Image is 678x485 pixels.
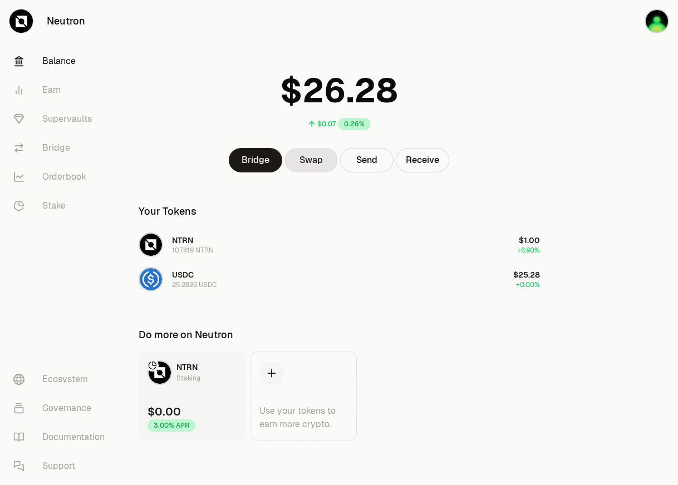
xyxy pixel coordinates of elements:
div: Your Tokens [139,204,196,219]
img: USDC Logo [140,268,162,290]
a: Use your tokens to earn more crypto. [250,352,357,441]
span: $1.00 [519,235,540,245]
div: $0.07 [317,120,336,128]
div: 3.00% APR [148,419,195,432]
a: Supervaults [4,105,120,133]
img: NTRN Logo [140,234,162,256]
div: 10.7419 NTRN [172,246,214,255]
span: $25.28 [513,270,540,280]
img: KO [645,9,669,33]
a: Governance [4,394,120,423]
button: Receive [396,148,449,172]
a: Ecosystem [4,365,120,394]
div: $0.00 [148,404,181,419]
div: 25.2826 USDC [172,280,217,289]
a: NTRN LogoNTRNStaking$0.003.00% APR [139,352,245,441]
a: Swap [284,148,338,172]
button: Send [340,148,394,172]
span: NTRN [172,235,193,245]
button: NTRN LogoNTRN10.7419 NTRN$1.00+6.90% [132,228,547,261]
a: Documentation [4,423,120,452]
a: Stake [4,191,120,220]
div: Use your tokens to earn more crypto. [259,404,347,431]
img: NTRN Logo [149,362,171,384]
span: +0.00% [516,280,540,289]
a: Bridge [229,148,282,172]
a: Earn [4,76,120,105]
div: Do more on Neutron [139,327,233,343]
div: Staking [176,373,200,384]
button: USDC LogoUSDC25.2826 USDC$25.28+0.00% [132,263,547,296]
a: Orderbook [4,162,120,191]
a: Balance [4,47,120,76]
span: +6.90% [517,246,540,255]
div: 0.26% [338,118,371,130]
a: Support [4,452,120,481]
a: Bridge [4,133,120,162]
span: USDC [172,270,194,280]
span: NTRN [176,362,198,372]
